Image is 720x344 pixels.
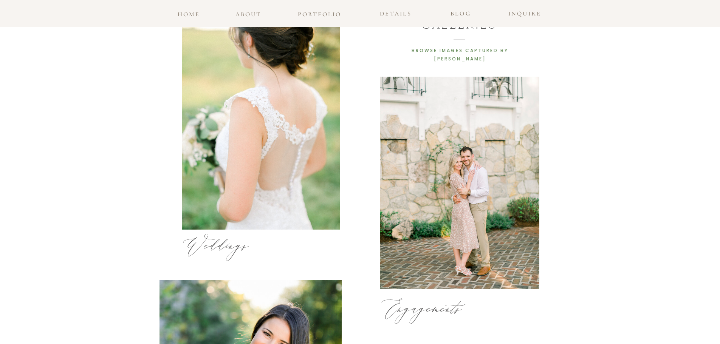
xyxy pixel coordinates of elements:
h1: GALLERIES [421,18,496,31]
a: blog [449,8,473,15]
a: INQUIRE [506,8,544,15]
a: home [177,9,201,16]
a: portfolio [296,9,344,16]
a: Weddings [183,234,265,248]
a: details [376,8,416,19]
h3: browse images captured by [PERSON_NAME] [385,46,536,53]
a: about [234,9,263,19]
a: Engagements [382,298,465,311]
